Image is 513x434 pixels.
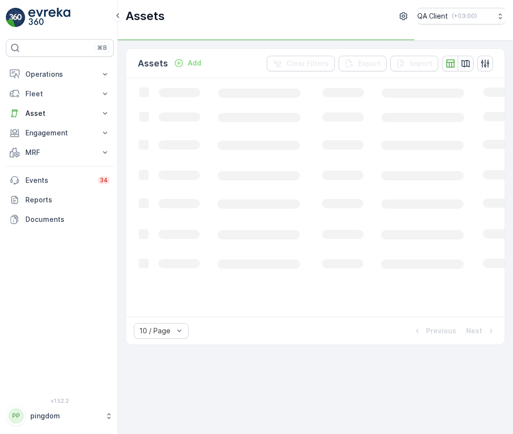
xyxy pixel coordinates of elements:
button: QA Client(+03:00) [417,8,505,24]
button: MRF [6,143,114,162]
button: Engagement [6,123,114,143]
a: Events34 [6,171,114,190]
p: Reports [25,195,110,205]
span: v 1.52.2 [6,398,114,404]
p: Asset [25,108,94,118]
p: Engagement [25,128,94,138]
p: Next [466,326,482,336]
div: PP [8,408,24,424]
button: Export [339,56,386,71]
p: Clear Filters [286,59,329,68]
p: 34 [100,176,108,184]
p: Assets [138,57,168,70]
p: Fleet [25,89,94,99]
p: Add [188,58,201,68]
button: Clear Filters [267,56,335,71]
p: Previous [426,326,456,336]
p: Operations [25,69,94,79]
button: Fleet [6,84,114,104]
img: logo [6,8,25,27]
p: Events [25,175,92,185]
button: Next [465,325,497,337]
button: Previous [411,325,457,337]
button: Add [170,57,205,69]
p: QA Client [417,11,448,21]
p: pingdom [30,411,100,421]
button: PPpingdom [6,406,114,426]
p: Assets [126,8,165,24]
a: Reports [6,190,114,210]
p: Export [358,59,381,68]
p: Import [410,59,432,68]
button: Import [390,56,438,71]
button: Operations [6,65,114,84]
p: ⌘B [97,44,107,52]
button: Asset [6,104,114,123]
img: logo_light-DOdMpM7g.png [28,8,70,27]
p: ( +03:00 ) [452,12,477,20]
a: Documents [6,210,114,229]
p: MRF [25,148,94,157]
p: Documents [25,215,110,224]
